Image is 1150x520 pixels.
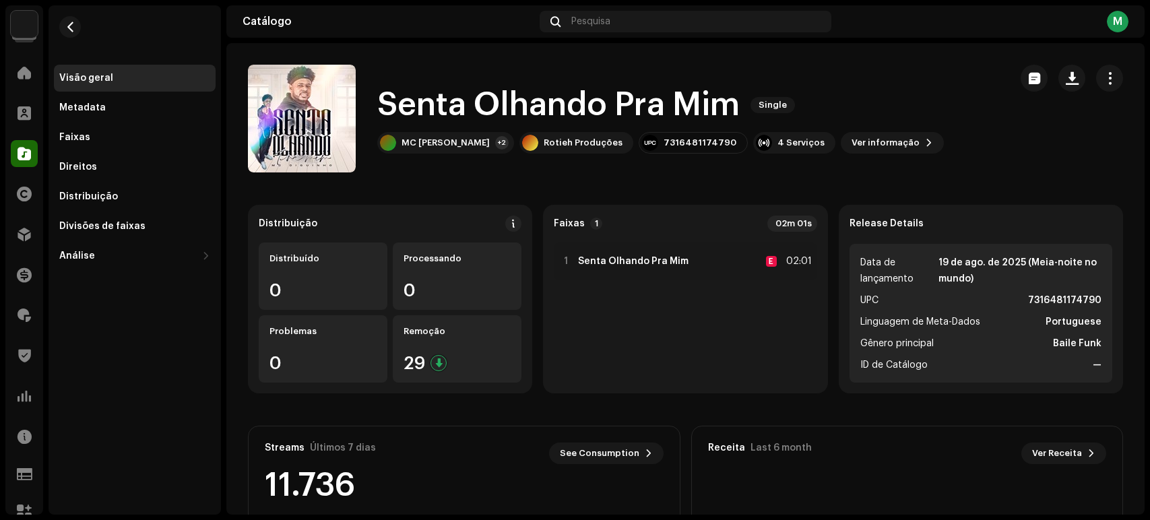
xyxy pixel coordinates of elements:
div: Distribuição [259,218,317,229]
div: Análise [59,251,95,261]
div: 02m 01s [767,216,817,232]
div: Processando [404,253,511,264]
div: Distribuição [59,191,118,202]
span: Linguagem de Meta-Dados [860,314,980,330]
strong: — [1093,357,1101,373]
strong: Release Details [850,218,924,229]
div: Metadata [59,102,106,113]
p-badge: 1 [590,218,602,230]
re-m-nav-item: Distribuição [54,183,216,210]
span: Ver Receita [1032,440,1082,467]
div: Receita [708,443,745,453]
div: E [766,256,777,267]
strong: 7316481174790 [1028,292,1101,308]
div: Last 6 month [750,443,812,453]
span: Pesquisa [571,16,610,27]
span: Single [750,97,795,113]
div: MC [PERSON_NAME] [402,137,490,148]
strong: Portuguese [1046,314,1101,330]
span: Ver informação [852,129,920,156]
span: Data de lançamento [860,255,936,287]
img: 730b9dfe-18b5-4111-b483-f30b0c182d82 [11,11,38,38]
re-m-nav-dropdown: Análise [54,242,216,269]
button: See Consumption [549,443,664,464]
re-m-nav-item: Metadata [54,94,216,121]
strong: Senta Olhando Pra Mim [578,256,689,267]
div: +2 [495,136,509,150]
span: See Consumption [560,440,639,467]
span: ID de Catálogo [860,357,928,373]
div: Streams [265,443,305,453]
span: UPC [860,292,879,308]
div: Últimos 7 dias [310,443,376,453]
div: 4 Serviços [777,137,825,148]
strong: 19 de ago. de 2025 (Meia-noite no mundo) [938,255,1101,287]
strong: Baile Funk [1053,335,1101,352]
strong: Faixas [554,218,585,229]
button: Ver Receita [1021,443,1106,464]
div: Catálogo [243,16,534,27]
button: Ver informação [841,132,944,154]
re-m-nav-item: Faixas [54,124,216,151]
h1: Senta Olhando Pra Mim [377,84,740,127]
re-m-nav-item: Divisões de faixas [54,213,216,240]
div: Visão geral [59,73,113,84]
div: 02:01 [782,253,812,269]
div: Faixas [59,132,90,143]
div: Rotieh Produções [544,137,622,148]
div: Divisões de faixas [59,221,146,232]
re-m-nav-item: Direitos [54,154,216,181]
div: Problemas [269,326,377,337]
div: 7316481174790 [664,137,736,148]
div: Direitos [59,162,97,172]
div: Remoção [404,326,511,337]
span: Gênero principal [860,335,934,352]
div: Distribuído [269,253,377,264]
re-m-nav-item: Visão geral [54,65,216,92]
div: M [1107,11,1128,32]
